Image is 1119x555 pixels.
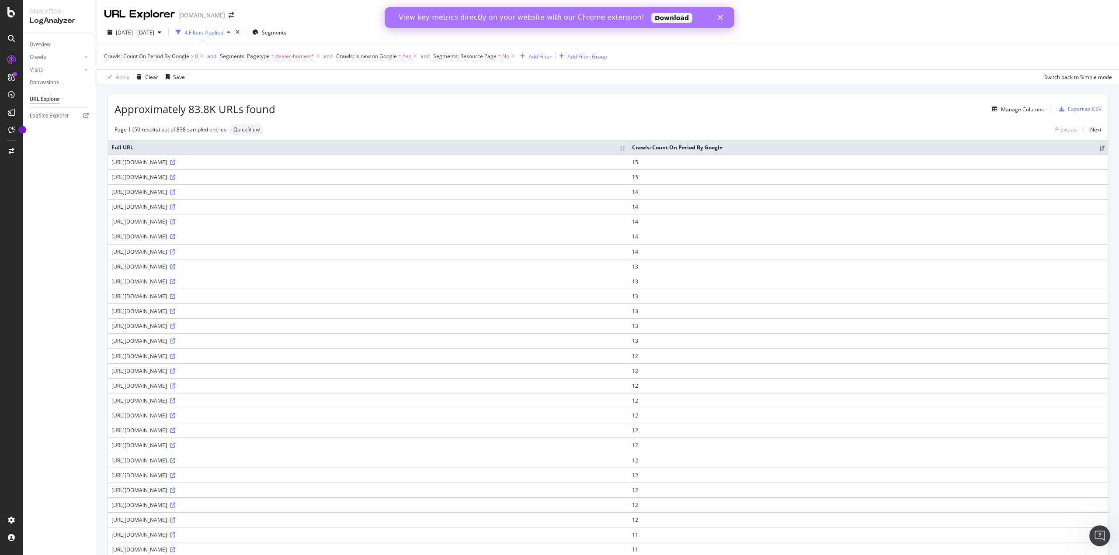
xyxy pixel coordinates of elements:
div: [URL][DOMAIN_NAME] [111,531,625,538]
button: and [207,52,216,60]
button: Clear [133,70,158,84]
td: 14 [629,199,1108,214]
button: 4 Filters Applied [172,25,234,39]
span: Crawls: Is new on Google [336,52,397,60]
th: Full URL: activate to sort column ascending [108,140,629,155]
td: 15 [629,169,1108,184]
div: [URL][DOMAIN_NAME] [111,397,625,404]
a: Logfiles Explorer [30,111,90,121]
td: 12 [629,483,1108,497]
div: URL Explorer [30,95,60,104]
button: Add Filter Group [556,51,607,62]
div: [URL][DOMAIN_NAME] [111,218,625,225]
span: = [271,52,274,60]
div: times [234,28,241,37]
td: 12 [629,468,1108,483]
button: Apply [104,70,129,84]
div: [URL][DOMAIN_NAME] [111,159,625,166]
span: = [398,52,401,60]
div: arrow-right-arrow-left [229,12,234,18]
div: [URL][DOMAIN_NAME] [111,337,625,345]
button: Segments [249,25,290,39]
button: Export as CSV [1056,102,1102,116]
a: Visits [30,65,82,75]
span: > [191,52,194,60]
span: Segments: Pagetype [220,52,270,60]
td: 12 [629,438,1108,452]
span: Approximately 83.8K URLs found [115,102,275,117]
th: Crawls: Count On Period By Google: activate to sort column ascending [629,140,1108,155]
iframe: Intercom live chat banner [385,7,734,28]
div: [URL][DOMAIN_NAME] [111,203,625,210]
div: [URL][DOMAIN_NAME] [111,441,625,449]
div: Save [173,73,185,81]
div: Logfiles Explorer [30,111,69,121]
td: 13 [629,318,1108,333]
div: Tooltip anchor [18,126,26,134]
div: [URL][DOMAIN_NAME] [111,546,625,553]
div: [URL][DOMAIN_NAME] [111,427,625,434]
div: Analytics [30,7,90,16]
a: Crawls [30,53,82,62]
div: Add Filter Group [567,53,607,60]
div: [URL][DOMAIN_NAME] [111,233,625,240]
span: Segments: Resource Page [433,52,497,60]
td: 14 [629,244,1108,259]
div: [DOMAIN_NAME] [178,11,225,20]
span: Yes [403,50,411,62]
div: [URL][DOMAIN_NAME] [111,367,625,375]
button: and [420,52,430,60]
div: Overview [30,40,51,49]
a: Next [1083,123,1102,136]
td: 12 [629,497,1108,512]
td: 13 [629,289,1108,303]
div: LogAnalyzer [30,16,90,26]
a: URL Explorer [30,95,90,104]
td: 13 [629,303,1108,318]
button: Add Filter [517,51,552,62]
div: Visits [30,65,43,75]
td: 13 [629,333,1108,348]
span: 0 [195,50,198,62]
div: [URL][DOMAIN_NAME] [111,173,625,181]
a: Overview [30,40,90,49]
td: 14 [629,184,1108,199]
div: [URL][DOMAIN_NAME] [111,457,625,464]
div: [URL][DOMAIN_NAME] [111,248,625,255]
td: 12 [629,363,1108,378]
td: 15 [629,155,1108,169]
td: 12 [629,408,1108,423]
a: Conversions [30,78,90,87]
button: and [323,52,333,60]
div: neutral label [230,124,263,136]
span: Quick View [233,127,260,132]
div: [URL][DOMAIN_NAME] [111,322,625,330]
div: Conversions [30,78,59,87]
div: Crawls [30,53,46,62]
div: Switch back to Simple mode [1044,73,1112,81]
td: 14 [629,214,1108,229]
div: [URL][DOMAIN_NAME] [111,472,625,479]
div: [URL][DOMAIN_NAME] [111,188,625,196]
td: 12 [629,378,1108,393]
div: Add Filter [528,53,552,60]
span: [DATE] - [DATE] [116,29,154,36]
td: 11 [629,527,1108,542]
td: 12 [629,423,1108,438]
div: Apply [116,73,129,81]
div: [URL][DOMAIN_NAME] [111,412,625,419]
button: [DATE] - [DATE] [104,25,165,39]
td: 12 [629,453,1108,468]
td: 12 [629,348,1108,363]
div: URL Explorer [104,7,175,22]
div: Page 1 (50 results) out of 838 sampled entries [115,126,226,133]
div: Export as CSV [1068,105,1102,113]
div: [URL][DOMAIN_NAME] [111,486,625,494]
div: Manage Columns [1001,106,1044,113]
td: 13 [629,259,1108,274]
